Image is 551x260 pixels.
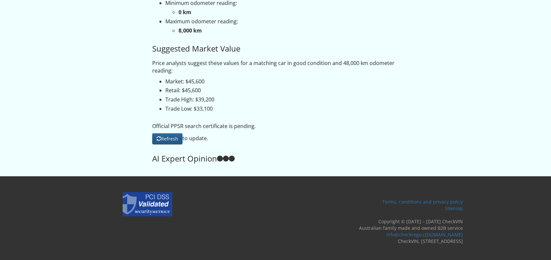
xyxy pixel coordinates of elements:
strong: 0 km [179,9,191,16]
li: Trade Low: $33,100 [165,105,399,113]
h3: Suggested Market Value [152,44,399,53]
a: info@checkrego.c[DOMAIN_NAME] [386,231,463,238]
a: Refresh [152,133,182,144]
li: Trade High: $39,200 [165,96,399,103]
li: Retail: $45,600 [165,87,399,94]
p: Official PPSR search certificate is pending. [152,122,399,130]
li: Maximum odometer reading: [165,18,399,34]
li: Market: $45,600 [165,78,399,85]
h3: AI Expert Opinion [152,154,399,163]
div: Copyright © [DATE] – [DATE] CheckVIN Australian family made and owned B2B service CheckVIN, [STRE... [211,199,468,245]
img: SecurityMetrics Credit Card Safe [123,192,172,216]
a: Terms, conditions and privacy policy [382,199,463,205]
p: Price analysts suggest these values for a matching car in good condition and 48,000 km odometer r... [152,59,399,75]
a: Sitemap [445,205,463,211]
strong: 8,000 km [179,27,202,34]
p: to update. [152,133,399,144]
